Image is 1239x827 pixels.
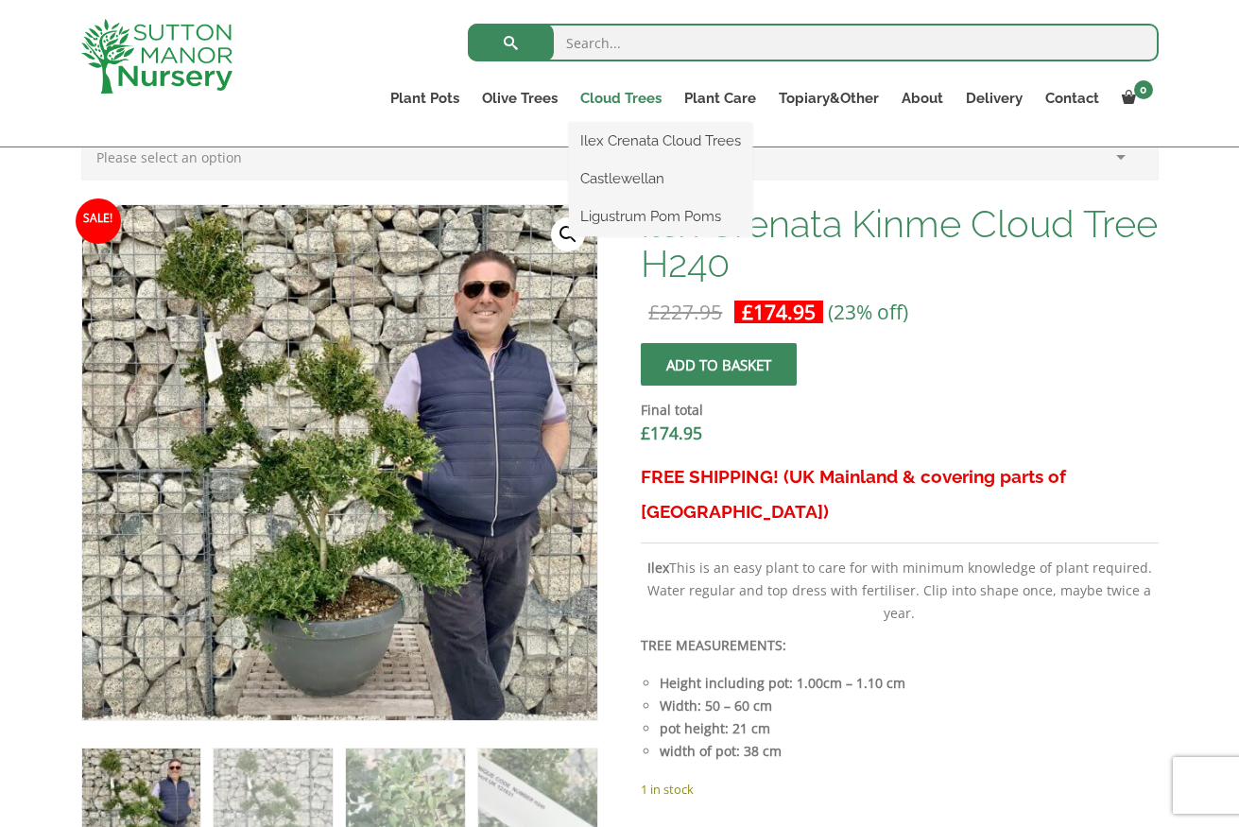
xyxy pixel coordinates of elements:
span: 0 [1134,80,1153,99]
strong: Width: 50 – 60 cm [660,697,772,715]
h3: FREE SHIPPING! (UK Mainland & covering parts of [GEOGRAPHIC_DATA]) [641,459,1158,529]
a: Castlewellan [569,164,752,193]
span: £ [648,299,660,325]
a: 0 [1110,85,1159,112]
a: Topiary&Other [767,85,890,112]
button: Add to basket [641,343,797,386]
strong: width of pot: 38 cm [660,742,782,760]
h1: Ilex Crenata Kinme Cloud Tree H240 [641,204,1158,284]
a: Contact [1034,85,1110,112]
a: Ligustrum Pom Poms [569,202,752,231]
a: Olive Trees [471,85,569,112]
dt: Final total [641,399,1158,422]
a: About [890,85,955,112]
a: Plant Pots [379,85,471,112]
span: (23% off) [828,299,908,325]
b: Ilex [647,559,669,577]
bdi: 174.95 [742,299,816,325]
a: Delivery [955,85,1034,112]
span: £ [641,422,650,444]
strong: Height including pot: 1.00cm – 1.10 cm [660,674,905,692]
a: Plant Care [673,85,767,112]
bdi: 227.95 [648,299,722,325]
strong: TREE MEASUREMENTS: [641,636,786,654]
a: View full-screen image gallery [551,217,585,251]
a: Cloud Trees [569,85,673,112]
a: Ilex Crenata Cloud Trees [569,127,752,155]
p: This is an easy plant to care for with minimum knowledge of plant required. Water regular and top... [641,557,1158,625]
input: Search... [468,24,1159,61]
img: logo [81,19,232,94]
bdi: 174.95 [641,422,702,444]
span: £ [742,299,753,325]
strong: pot height: 21 cm [660,719,770,737]
span: Sale! [76,198,121,244]
p: 1 in stock [641,778,1158,801]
